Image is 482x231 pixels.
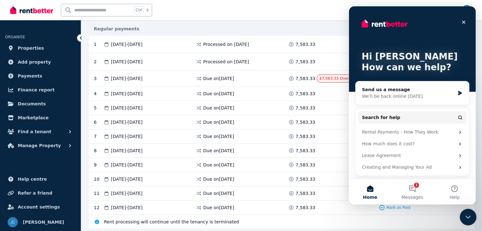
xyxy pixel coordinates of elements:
[5,70,76,82] a: Payments
[111,59,143,65] span: [DATE] - [DATE]
[111,133,143,140] span: [DATE] - [DATE]
[18,189,52,197] span: Refer a friend
[94,147,103,154] div: 8
[5,187,76,199] a: Refer a friend
[18,175,47,183] span: Help centre
[111,147,143,154] span: [DATE] - [DATE]
[104,219,239,225] span: Rent processing will continue until the tenancy is terminated
[203,91,234,97] span: Due on [DATE]
[203,133,234,140] span: Due on [DATE]
[111,41,143,47] span: [DATE] - [DATE]
[203,75,234,82] span: Due on [DATE]
[5,173,76,185] a: Help centre
[94,91,103,97] div: 4
[18,86,55,94] span: Finance report
[18,114,48,122] span: Marketplace
[134,6,144,14] span: Ctrl
[296,59,315,65] span: 7,583.33
[94,204,103,211] div: 12
[5,139,76,152] button: Manage Property
[111,190,143,197] span: [DATE] - [DATE]
[111,91,143,97] span: [DATE] - [DATE]
[94,133,103,140] div: 7
[203,190,234,197] span: Due on [DATE]
[386,205,410,210] span: Mark as Paid
[94,176,103,182] div: 10
[94,119,103,125] div: 6
[203,147,234,154] span: Due on [DATE]
[5,56,76,68] a: Add property
[5,201,76,213] a: Account settings
[349,6,476,204] iframe: Intercom live chat
[18,100,46,108] span: Documents
[296,162,315,168] span: 7,583.33
[94,190,103,197] div: 11
[8,217,18,227] img: Julia Cummins
[94,162,103,168] div: 9
[146,8,149,13] span: k
[94,57,103,66] div: 2
[319,76,356,81] span: $7,583.33 Overdue
[89,26,474,32] div: Regular payments
[462,5,472,15] img: Julia Cummins
[296,41,315,47] span: 7,583.33
[111,162,143,168] span: [DATE] - [DATE]
[460,209,477,226] iframe: Intercom live chat
[5,125,76,138] button: Find a tenant
[296,176,315,182] span: 7,583.33
[203,204,234,211] span: Due on [DATE]
[296,75,315,82] span: 7,583.33
[23,218,64,226] span: [PERSON_NAME]
[296,190,315,197] span: 7,583.33
[94,74,103,83] div: 3
[18,72,42,80] span: Payments
[10,5,53,15] img: RentBetter
[111,176,143,182] span: [DATE] - [DATE]
[296,204,315,211] span: 7,583.33
[203,162,234,168] span: Due on [DATE]
[203,176,234,182] span: Due on [DATE]
[296,91,315,97] span: 7,583.33
[111,75,143,82] span: [DATE] - [DATE]
[94,40,103,49] div: 1
[5,84,76,96] a: Finance report
[203,119,234,125] span: Due on [DATE]
[111,204,143,211] span: [DATE] - [DATE]
[18,44,44,52] span: Properties
[111,105,143,111] span: [DATE] - [DATE]
[5,97,76,110] a: Documents
[18,142,61,149] span: Manage Property
[18,128,51,135] span: Find a tenant
[5,111,76,124] a: Marketplace
[296,105,315,111] span: 7,583.33
[203,59,249,65] span: Processed on [DATE]
[111,119,143,125] span: [DATE] - [DATE]
[203,105,234,111] span: Due on [DATE]
[296,119,315,125] span: 7,583.33
[5,35,25,39] span: ORGANISE
[18,58,51,66] span: Add property
[296,147,315,154] span: 7,583.33
[296,133,315,140] span: 7,583.33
